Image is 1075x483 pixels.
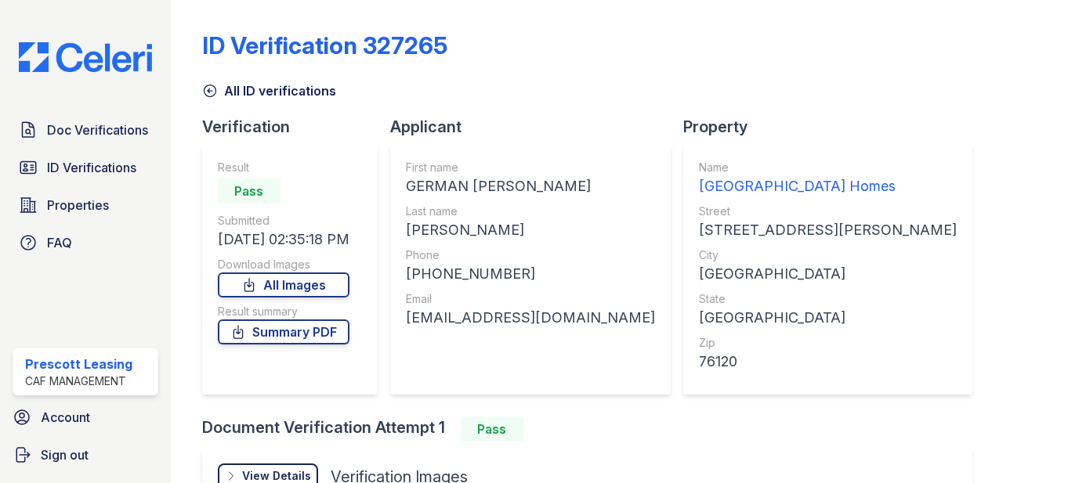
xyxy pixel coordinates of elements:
div: Download Images [218,257,349,272]
div: [DATE] 02:35:18 PM [218,229,349,251]
span: Account [41,408,90,427]
span: Properties [47,196,109,214]
div: GERMAN [PERSON_NAME] [406,175,655,197]
div: Document Verification Attempt 1 [202,416,985,442]
div: [PHONE_NUMBER] [406,263,655,285]
a: Doc Verifications [13,114,158,146]
div: CAF Management [25,373,132,389]
a: ID Verifications [13,152,158,183]
a: FAQ [13,227,158,258]
div: [GEOGRAPHIC_DATA] Homes [699,175,957,197]
div: Submitted [218,213,349,229]
a: All ID verifications [202,81,336,100]
div: [GEOGRAPHIC_DATA] [699,263,957,285]
div: First name [406,160,655,175]
div: Property [683,116,985,138]
a: Sign out [6,439,165,470]
span: Sign out [41,445,89,464]
a: Summary PDF [218,319,349,344]
img: CE_Logo_Blue-a8612792a0a2168367f1c8372b55b34899dd931a85d93a1a3d3e32e68fde9ad4.png [6,42,165,72]
div: Pass [218,178,281,204]
div: Name [699,160,957,175]
div: Result [218,160,349,175]
span: Doc Verifications [47,121,148,139]
div: ID Verification 327265 [202,31,447,59]
a: Properties [13,189,158,221]
div: [EMAIL_ADDRESS][DOMAIN_NAME] [406,307,655,329]
span: ID Verifications [47,158,136,177]
a: Name [GEOGRAPHIC_DATA] Homes [699,160,957,197]
div: Result summary [218,304,349,319]
div: Pass [461,416,523,442]
div: Verification [202,116,390,138]
div: Prescott Leasing [25,355,132,373]
div: Street [699,204,957,219]
div: Phone [406,247,655,263]
div: Applicant [390,116,683,138]
div: City [699,247,957,263]
div: 76120 [699,351,957,373]
div: [GEOGRAPHIC_DATA] [699,307,957,329]
div: Last name [406,204,655,219]
div: Zip [699,335,957,351]
span: FAQ [47,233,72,252]
div: [STREET_ADDRESS][PERSON_NAME] [699,219,957,241]
a: All Images [218,272,349,297]
div: Email [406,291,655,307]
div: [PERSON_NAME] [406,219,655,241]
div: State [699,291,957,307]
a: Account [6,402,165,433]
